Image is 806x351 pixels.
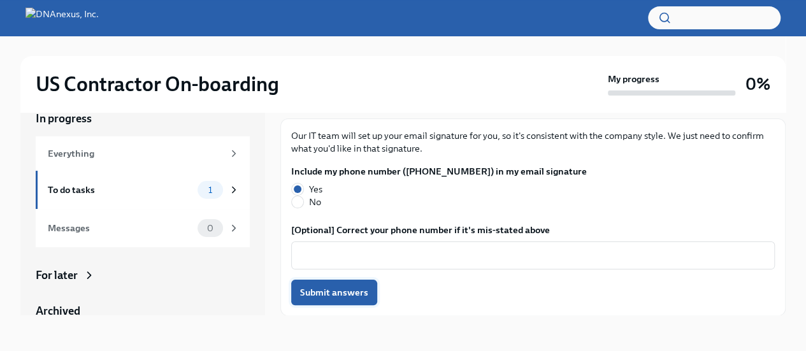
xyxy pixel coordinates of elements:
a: To do tasks1 [36,171,250,209]
a: Messages0 [36,209,250,247]
button: Submit answers [291,280,377,305]
a: In progress [36,111,250,126]
h3: 0% [745,73,770,96]
span: 0 [199,224,221,233]
h2: US Contractor On-boarding [36,71,279,97]
div: Everything [48,147,223,161]
div: Messages [48,221,192,235]
label: [Optional] Correct your phone number if it's mis-stated above [291,224,775,236]
img: DNAnexus, Inc. [25,8,99,28]
p: Our IT team will set up your email signature for you, so it's consistent with the company style. ... [291,129,775,155]
div: To do tasks [48,183,192,197]
div: For later [36,268,78,283]
strong: My progress [608,73,659,85]
span: Yes [309,183,322,196]
span: 1 [201,185,220,195]
a: Archived [36,303,250,319]
span: No [309,196,321,208]
a: For later [36,268,250,283]
span: Submit answers [300,286,368,299]
a: Everything [36,136,250,171]
label: Include my phone number ([PHONE_NUMBER]) in my email signature [291,165,587,178]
